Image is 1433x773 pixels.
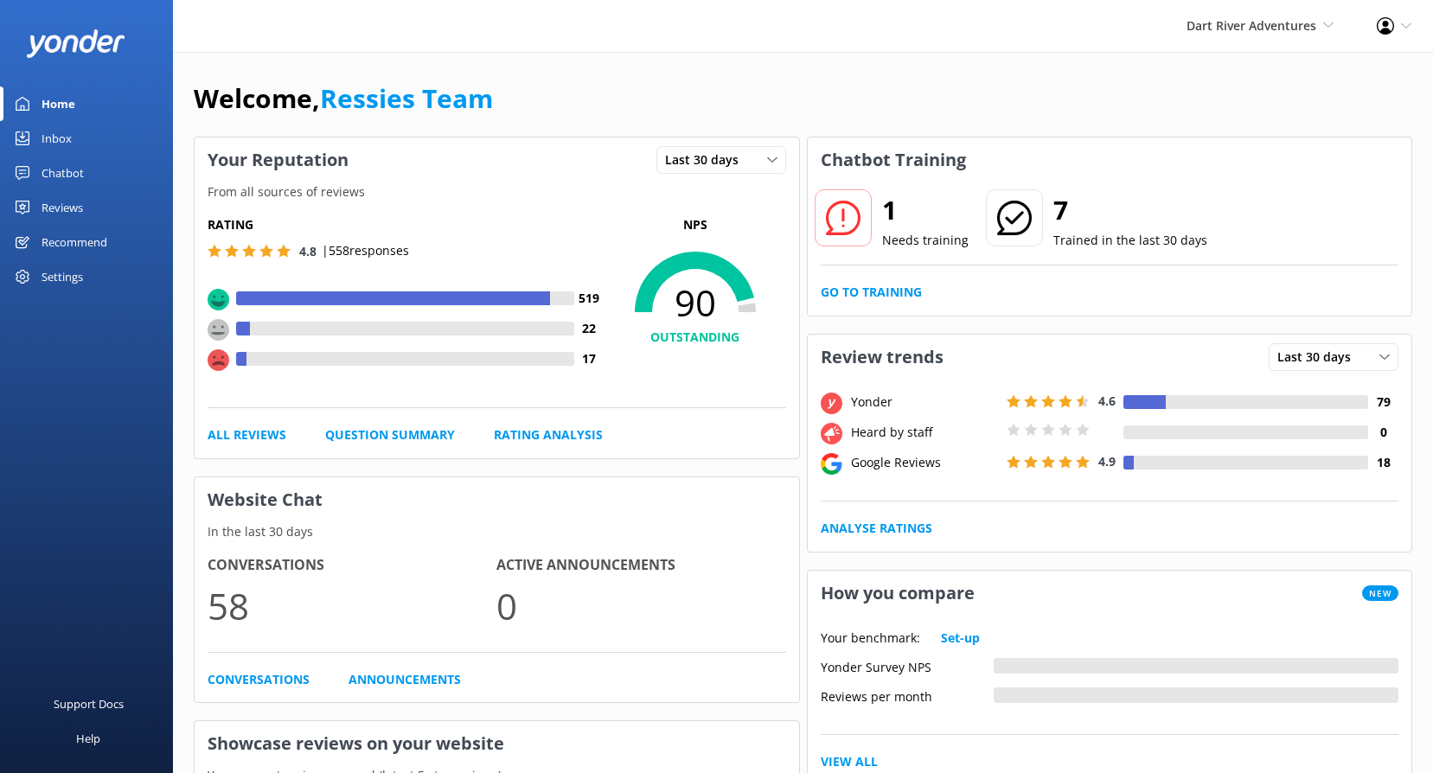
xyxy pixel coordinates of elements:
p: | 558 responses [322,241,409,260]
h4: 17 [574,349,605,368]
div: Home [42,86,75,121]
span: 4.9 [1098,453,1116,470]
a: Ressies Team [320,80,493,116]
h1: Welcome, [194,78,493,119]
p: Needs training [882,231,969,250]
div: Reviews per month [821,687,994,703]
span: Last 30 days [665,150,749,169]
h3: Review trends [808,335,956,380]
a: Question Summary [325,425,455,444]
a: Set-up [941,629,980,648]
h4: Conversations [208,554,496,577]
div: Inbox [42,121,72,156]
h4: 519 [574,289,605,308]
span: 4.8 [299,243,317,259]
p: Trained in the last 30 days [1053,231,1207,250]
h4: Active Announcements [496,554,785,577]
a: Rating Analysis [494,425,603,444]
h2: 1 [882,189,969,231]
h4: 18 [1368,453,1398,472]
p: From all sources of reviews [195,182,799,201]
div: Support Docs [54,687,124,721]
div: Google Reviews [847,453,1002,472]
img: yonder-white-logo.png [26,29,125,58]
div: Chatbot [42,156,84,190]
p: 58 [208,577,496,635]
h4: 0 [1368,423,1398,442]
h4: 79 [1368,393,1398,412]
h3: Showcase reviews on your website [195,721,799,766]
a: Analyse Ratings [821,519,932,538]
a: Go to Training [821,283,922,302]
span: Dart River Adventures [1187,17,1316,34]
span: Last 30 days [1277,348,1361,367]
div: Heard by staff [847,423,1002,442]
p: In the last 30 days [195,522,799,541]
a: Conversations [208,670,310,689]
h4: 22 [574,319,605,338]
h4: OUTSTANDING [605,328,786,347]
p: NPS [605,215,786,234]
h3: Your Reputation [195,137,361,182]
div: Help [76,721,100,756]
a: All Reviews [208,425,286,444]
div: Yonder [847,393,1002,412]
h2: 7 [1053,189,1207,231]
h5: Rating [208,215,605,234]
span: New [1362,585,1398,601]
h3: Website Chat [195,477,799,522]
p: 0 [496,577,785,635]
span: 90 [605,281,786,324]
div: Reviews [42,190,83,225]
h3: Chatbot Training [808,137,979,182]
p: Your benchmark: [821,629,920,648]
span: 4.6 [1098,393,1116,409]
h3: How you compare [808,571,988,616]
a: Announcements [349,670,461,689]
div: Recommend [42,225,107,259]
div: Yonder Survey NPS [821,658,994,674]
div: Settings [42,259,83,294]
a: View All [821,752,878,771]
